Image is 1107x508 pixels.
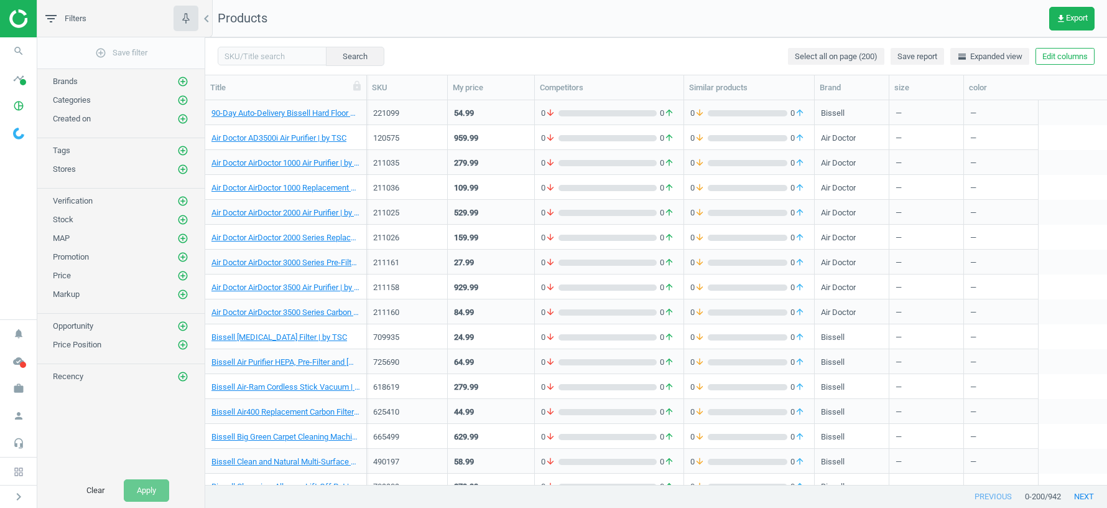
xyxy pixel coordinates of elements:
[211,257,360,268] a: Air Doctor AirDoctor 3000 Series Pre-Filters (3-pack) | by TSC
[53,321,93,331] span: Opportunity
[695,456,705,468] i: arrow_downward
[53,215,73,224] span: Stock
[7,322,30,346] i: notifications
[177,270,189,282] button: add_circle_outline
[821,182,856,198] div: Air Doctor
[454,307,474,318] div: 84.99
[896,301,957,322] div: —
[373,407,441,418] div: 625410
[896,450,957,472] div: —
[787,431,808,443] span: 0
[211,382,360,393] a: Bissell Air-Ram Cordless Stick Vacuum | by TSC
[545,282,555,293] i: arrow_downward
[970,176,1032,198] div: —
[211,456,360,468] a: Bissell Clean and Natural Multi-Surface Formula (4-Pack) | by TSC
[53,252,89,261] span: Promotion
[896,201,957,223] div: —
[7,39,30,63] i: search
[7,404,30,428] i: person
[695,182,705,194] i: arrow_downward
[177,195,189,207] button: add_circle_outline
[211,431,360,443] a: Bissell Big Green Carpet Cleaning Machine | by TSC
[13,128,24,139] img: wGWNvw8QSZomAAAAABJRU5ErkJggg==
[664,332,674,343] i: arrow_upward
[664,431,674,443] i: arrow_upward
[795,407,805,418] i: arrow_upward
[373,382,441,393] div: 618619
[787,207,808,219] span: 0
[657,257,677,268] span: 0
[373,357,441,368] div: 725690
[53,114,91,123] span: Created on
[373,108,441,119] div: 221099
[896,276,957,298] div: —
[211,133,346,144] a: Air Doctor AD3500i Air Purifier | by TSC
[695,332,705,343] i: arrow_downward
[545,407,555,418] i: arrow_downward
[373,182,441,194] div: 211036
[795,108,805,119] i: arrow_upward
[970,226,1032,248] div: —
[795,357,805,368] i: arrow_upward
[787,332,808,343] span: 0
[664,357,674,368] i: arrow_upward
[11,489,26,504] i: chevron_right
[795,282,805,293] i: arrow_upward
[664,407,674,418] i: arrow_upward
[3,489,34,505] button: chevron_right
[896,226,957,248] div: —
[540,82,679,93] div: Competitors
[787,357,808,368] span: 0
[211,307,360,318] a: Air Doctor AirDoctor 3500 Series Carbon VOC Replacement Filter | by TSC
[821,407,845,422] div: Bissell
[957,51,1022,62] span: Expanded view
[695,108,705,119] i: arrow_downward
[177,289,188,300] i: add_circle_outline
[53,196,93,205] span: Verification
[657,456,677,468] span: 0
[545,257,555,268] i: arrow_downward
[211,158,360,169] a: Air Doctor AirDoctor 1000 Air Purifier | by TSC
[787,456,808,468] span: 0
[218,11,267,26] span: Products
[657,182,677,194] span: 0
[177,370,189,383] button: add_circle_outline
[969,82,1034,93] div: color
[657,133,677,144] span: 0
[664,257,674,268] i: arrow_upward
[664,108,674,119] i: arrow_upward
[795,307,805,318] i: arrow_upward
[787,257,808,268] span: 0
[795,232,805,243] i: arrow_upward
[821,108,845,123] div: Bissell
[7,94,30,118] i: pie_chart_outlined
[795,332,805,343] i: arrow_upward
[454,257,474,268] div: 27.99
[373,207,441,219] div: 211025
[7,431,30,455] i: headset_mic
[95,47,147,59] span: Save filter
[177,113,189,125] button: add_circle_outline
[664,133,674,144] i: arrow_upward
[657,307,677,318] span: 0
[541,182,558,194] span: 0
[657,431,677,443] span: 0
[795,182,805,194] i: arrow_upward
[896,375,957,397] div: —
[821,282,856,298] div: Air Doctor
[657,232,677,243] span: 0
[454,431,478,443] div: 629.99
[65,13,86,24] span: Filters
[454,108,474,119] div: 54.99
[664,282,674,293] i: arrow_upward
[454,207,478,219] div: 529.99
[545,232,555,243] i: arrow_downward
[211,481,360,492] a: Bissell Cleanview Allergen Lift-Off Pet | by TSC
[545,431,555,443] i: arrow_downward
[787,108,808,119] span: 0
[787,133,808,144] span: 0
[53,340,101,349] span: Price Position
[1056,14,1066,24] i: get_app
[541,158,558,169] span: 0
[664,456,674,468] i: arrow_upward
